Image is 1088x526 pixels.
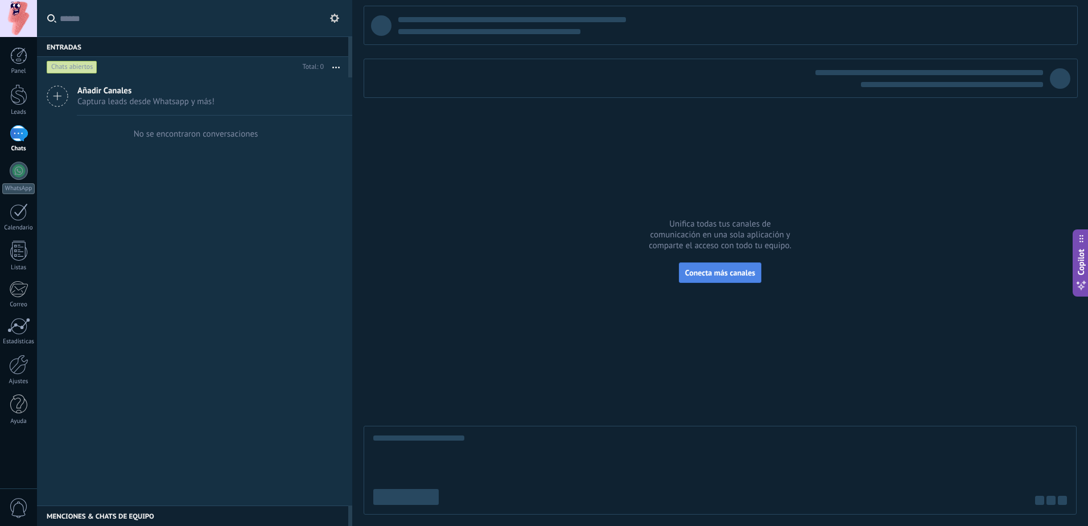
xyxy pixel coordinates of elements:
[77,96,215,107] span: Captura leads desde Whatsapp y más!
[679,262,761,283] button: Conecta más canales
[2,224,35,232] div: Calendario
[685,268,755,278] span: Conecta más canales
[47,60,97,74] div: Chats abiertos
[2,109,35,116] div: Leads
[298,61,324,73] div: Total: 0
[2,418,35,425] div: Ayuda
[37,506,348,526] div: Menciones & Chats de equipo
[2,145,35,153] div: Chats
[37,36,348,57] div: Entradas
[2,183,35,194] div: WhatsApp
[77,85,215,96] span: Añadir Canales
[2,301,35,309] div: Correo
[1075,249,1087,276] span: Copilot
[2,264,35,272] div: Listas
[2,338,35,346] div: Estadísticas
[324,57,348,77] button: Más
[2,68,35,75] div: Panel
[2,378,35,385] div: Ajustes
[134,129,258,139] div: No se encontraron conversaciones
